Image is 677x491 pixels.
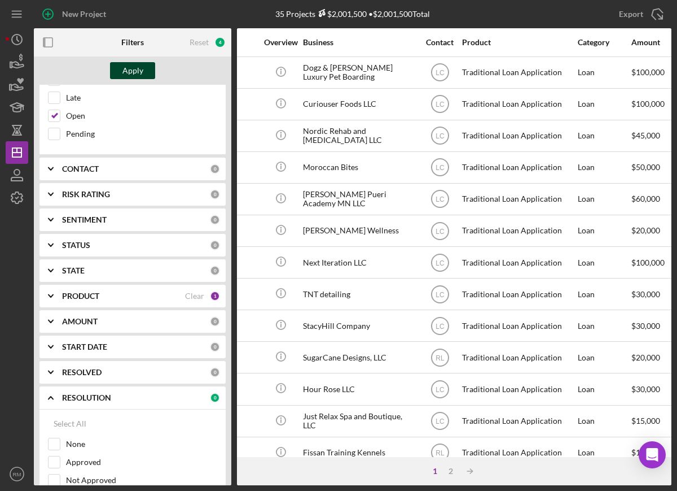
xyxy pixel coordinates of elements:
b: START DATE [62,342,107,351]
text: LC [436,195,445,203]
div: TNT detailing [303,279,416,309]
div: $2,001,500 [315,9,367,19]
div: Select All [54,412,86,435]
div: Traditional Loan Application [462,89,575,119]
div: [PERSON_NAME] Wellness [303,216,416,246]
text: LC [436,164,445,172]
div: Nordic Rehab and [MEDICAL_DATA] LLC [303,121,416,151]
div: Loan [578,216,630,246]
div: New Project [62,3,106,25]
div: Traditional Loan Application [462,121,575,151]
b: Filters [121,38,144,47]
div: Traditional Loan Application [462,216,575,246]
div: Overview [260,38,302,47]
div: Curiouser Foods LLC [303,89,416,119]
div: Business [303,38,416,47]
span: $100,000 [631,99,665,108]
span: $50,000 [631,162,660,172]
div: Loan [578,279,630,309]
div: StacyHill Company [303,311,416,341]
div: Loan [578,121,630,151]
div: Loan [578,89,630,119]
div: Category [578,38,630,47]
div: Apply [122,62,143,79]
div: Next Iteration LLC [303,247,416,277]
div: 1 [210,291,220,301]
span: $20,000 [631,225,660,235]
label: Pending [66,128,217,140]
text: LC [436,418,445,425]
div: Fissan Training Kennels [303,438,416,468]
b: RESOLUTION [62,393,111,402]
div: 0 [210,189,220,199]
span: $30,000 [631,384,660,394]
div: Traditional Loan Application [462,184,575,214]
b: SENTIMENT [62,215,107,224]
div: Just Relax Spa and Boutique, LLC [303,406,416,436]
div: 0 [210,367,220,377]
button: Select All [48,412,92,435]
b: CONTACT [62,164,99,173]
div: Loan [578,58,630,88]
label: Approved [66,457,217,468]
div: Traditional Loan Application [462,374,575,404]
div: Open Intercom Messenger [639,441,666,468]
div: 0 [210,316,220,327]
div: Traditional Loan Application [462,58,575,88]
div: 0 [210,164,220,174]
label: None [66,438,217,450]
div: 35 Projects • $2,001,500 Total [275,9,430,19]
text: RM [13,471,21,477]
text: LC [436,290,445,298]
div: Dogz & [PERSON_NAME] Luxury Pet Boarding [303,58,416,88]
button: New Project [34,3,117,25]
div: 0 [210,266,220,276]
div: Hour Rose LLC [303,374,416,404]
div: 0 [210,342,220,352]
div: Loan [578,342,630,372]
div: Loan [578,311,630,341]
text: LC [436,69,445,77]
button: Apply [110,62,155,79]
div: Loan [578,184,630,214]
div: Traditional Loan Application [462,406,575,436]
text: LC [436,322,445,330]
div: 4 [214,37,226,48]
div: Loan [578,153,630,183]
label: Not Approved [66,475,217,486]
span: $30,000 [631,321,660,331]
text: RL [436,449,445,457]
div: 2 [443,467,459,476]
div: 0 [210,215,220,225]
b: AMOUNT [62,317,98,326]
div: Traditional Loan Application [462,342,575,372]
span: $60,000 [631,194,660,203]
div: Loan [578,438,630,468]
div: Reset [190,38,209,47]
span: $100,000 [631,258,665,267]
div: Product [462,38,575,47]
b: RISK RATING [62,190,110,199]
text: LC [436,132,445,140]
span: $15,000 [631,416,660,425]
div: Traditional Loan Application [462,279,575,309]
div: Loan [578,247,630,277]
b: STATUS [62,241,90,250]
div: 0 [210,393,220,403]
b: PRODUCT [62,292,99,301]
b: RESOLVED [62,368,102,377]
div: Traditional Loan Application [462,153,575,183]
span: $100,000 [631,67,665,77]
b: STATE [62,266,85,275]
div: Loan [578,406,630,436]
text: LC [436,227,445,235]
div: Amount [631,38,674,47]
text: RL [436,354,445,362]
span: $20,000 [631,353,660,362]
div: Traditional Loan Application [462,247,575,277]
button: RM [6,463,28,485]
text: LC [436,259,445,267]
div: Loan [578,374,630,404]
div: Export [619,3,643,25]
text: LC [436,101,445,108]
